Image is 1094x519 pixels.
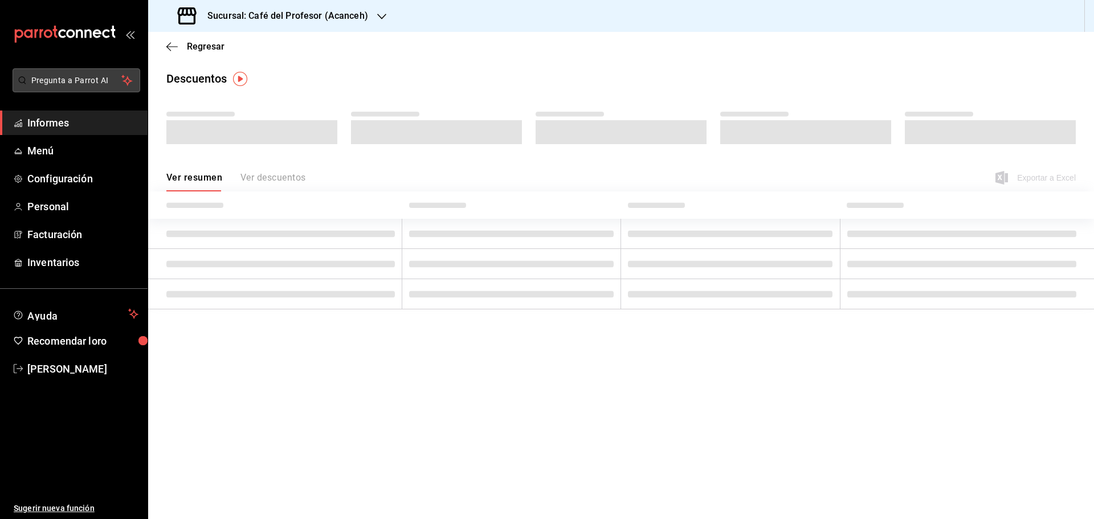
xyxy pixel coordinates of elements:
[27,310,58,322] font: Ayuda
[27,145,54,157] font: Menú
[14,504,95,513] font: Sugerir nueva función
[166,72,227,85] font: Descuentos
[27,117,69,129] font: Informes
[8,83,140,95] a: Pregunta a Parrot AI
[233,72,247,86] img: Marcador de información sobre herramientas
[207,10,368,21] font: Sucursal: Café del Profesor (Acanceh)
[125,30,134,39] button: abrir_cajón_menú
[27,173,93,185] font: Configuración
[166,41,224,52] button: Regresar
[187,41,224,52] font: Regresar
[27,201,69,212] font: Personal
[27,335,107,347] font: Recomendar loro
[13,68,140,92] button: Pregunta a Parrot AI
[166,171,305,191] div: pestañas de navegación
[27,228,82,240] font: Facturación
[31,76,109,85] font: Pregunta a Parrot AI
[27,363,107,375] font: [PERSON_NAME]
[27,256,79,268] font: Inventarios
